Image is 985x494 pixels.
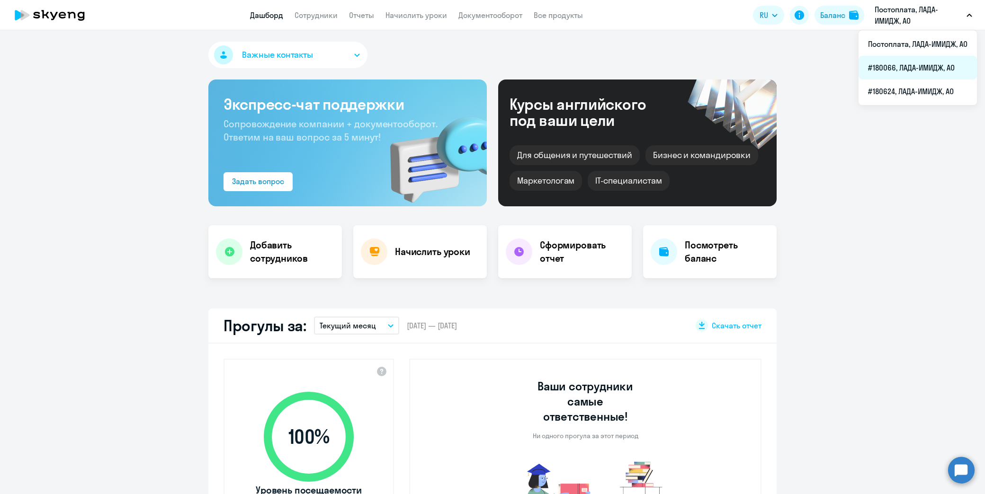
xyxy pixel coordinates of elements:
[870,4,977,26] button: Постоплата, ЛАДА-ИМИДЖ, АО
[849,10,859,20] img: balance
[320,320,376,331] p: Текущий месяц
[753,6,784,25] button: RU
[250,10,283,20] a: Дашборд
[815,6,864,25] button: Балансbalance
[385,10,447,20] a: Начислить уроки
[208,42,367,68] button: Важные контакты
[232,176,284,187] div: Задать вопрос
[314,317,399,335] button: Текущий месяц
[295,10,338,20] a: Сотрудники
[712,320,761,331] span: Скачать отчет
[395,245,470,258] h4: Начислить уроки
[224,118,438,143] span: Сопровождение компании + документооборот. Ответим на ваш вопрос за 5 минут!
[760,9,768,21] span: RU
[510,171,582,191] div: Маркетологам
[224,172,293,191] button: Задать вопрос
[407,320,457,331] span: [DATE] — [DATE]
[376,100,487,206] img: bg-img
[224,316,306,335] h2: Прогулы за:
[250,238,334,265] h4: Добавить сотрудников
[645,145,758,165] div: Бизнес и командировки
[458,10,522,20] a: Документооборот
[540,238,624,265] h4: Сформировать отчет
[510,145,640,165] div: Для общения и путешествий
[349,10,374,20] a: Отчеты
[588,171,669,191] div: IT-специалистам
[685,238,769,265] h4: Посмотреть баланс
[534,10,583,20] a: Все продукты
[510,96,672,128] div: Курсы английского под ваши цели
[820,9,845,21] div: Баланс
[254,425,363,448] span: 100 %
[533,432,638,440] p: Ни одного прогула за этот период
[224,95,472,114] h3: Экспресс-чат поддержки
[525,379,646,424] h3: Ваши сотрудники самые ответственные!
[242,49,313,61] span: Важные контакты
[859,30,977,105] ul: RU
[875,4,963,26] p: Постоплата, ЛАДА-ИМИДЖ, АО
